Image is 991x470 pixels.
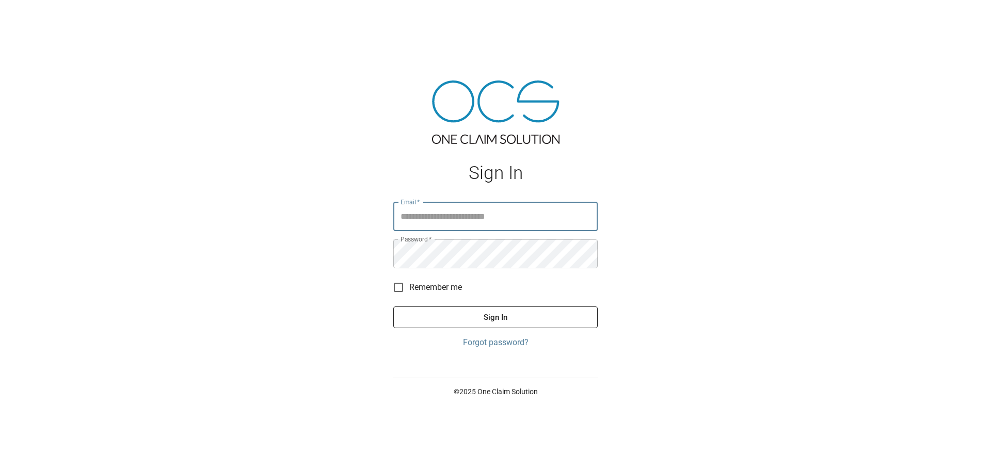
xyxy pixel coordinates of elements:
h1: Sign In [393,163,598,184]
img: ocs-logo-tra.png [432,80,560,144]
span: Remember me [409,281,462,294]
label: Email [401,198,420,206]
img: ocs-logo-white-transparent.png [12,6,54,27]
label: Password [401,235,431,244]
p: © 2025 One Claim Solution [393,386,598,397]
button: Sign In [393,306,598,328]
a: Forgot password? [393,336,598,349]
